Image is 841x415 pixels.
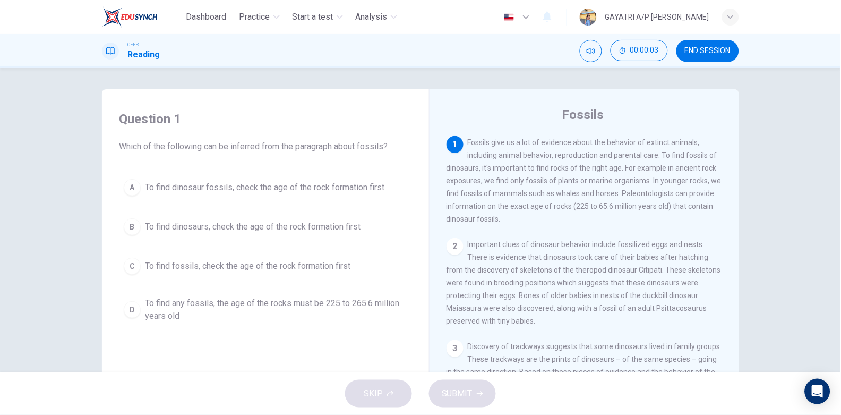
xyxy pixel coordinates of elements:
div: C [124,258,141,275]
h4: Question 1 [119,111,412,128]
span: To find dinosaurs, check the age of the rock formation first [145,221,361,233]
span: Which of the following can be inferred from the paragraph about fossils? [119,140,412,153]
img: EduSynch logo [102,6,158,28]
div: 3 [447,340,464,357]
div: 2 [447,238,464,255]
img: Profile picture [580,9,597,26]
img: en [502,13,516,21]
button: Start a test [288,7,347,27]
button: BTo find dinosaurs, check the age of the rock formation first [119,214,412,240]
button: Practice [235,7,284,27]
button: CTo find fossils, check the age of the rock formation first [119,253,412,280]
button: 00:00:03 [611,40,668,61]
span: Important clues of dinosaur behavior include fossilized eggs and nests. There is evidence that di... [447,240,721,325]
span: To find dinosaur fossils, check the age of the rock formation first [145,181,384,194]
span: Start a test [293,11,333,23]
span: END SESSION [685,47,731,55]
span: Dashboard [186,11,227,23]
span: Analysis [356,11,388,23]
div: Open Intercom Messenger [805,379,830,404]
button: Dashboard [182,7,231,27]
div: 1 [447,136,464,153]
div: B [124,218,141,235]
button: DTo find any fossils, the age of the rocks must be 225 to 265.6 million years old [119,292,412,327]
div: GAYATRI A/P [PERSON_NAME] [605,11,709,23]
button: ATo find dinosaur fossils, check the age of the rock formation first [119,174,412,201]
h4: Fossils [562,106,604,123]
span: To find any fossils, the age of the rocks must be 225 to 265.6 million years old [145,297,407,323]
span: To find fossils, check the age of the rock formation first [145,260,350,273]
div: Mute [580,40,602,62]
a: EduSynch logo [102,6,182,28]
span: CEFR [127,41,139,48]
button: Analysis [351,7,401,27]
span: 00:00:03 [630,46,659,55]
button: END SESSION [676,40,739,62]
h1: Reading [127,48,160,61]
div: Hide [611,40,668,62]
div: A [124,179,141,196]
span: Discovery of trackways suggests that some dinosaurs lived in family groups. These trackways are t... [447,342,722,402]
div: D [124,301,141,318]
span: Practice [239,11,270,23]
span: Fossils give us a lot of evidence about the behavior of extinct animals, including animal behavio... [447,138,722,223]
